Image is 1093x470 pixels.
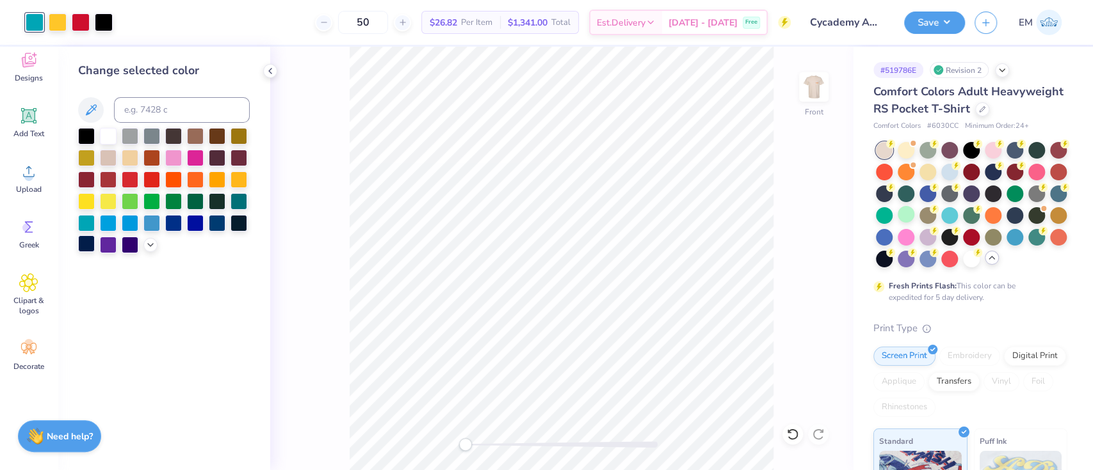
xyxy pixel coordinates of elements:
[461,16,492,29] span: Per Item
[19,240,39,250] span: Greek
[873,84,1064,116] span: Comfort Colors Adult Heavyweight RS Pocket T-Shirt
[930,62,989,78] div: Revision 2
[668,16,738,29] span: [DATE] - [DATE]
[984,372,1019,391] div: Vinyl
[928,372,980,391] div: Transfers
[965,121,1029,132] span: Minimum Order: 24 +
[13,361,44,372] span: Decorate
[889,281,957,291] strong: Fresh Prints Flash:
[459,438,472,451] div: Accessibility label
[904,12,965,34] button: Save
[16,184,42,194] span: Upload
[879,434,913,448] span: Standard
[873,62,923,78] div: # 519786E
[927,121,959,132] span: # 6030CC
[430,16,457,29] span: $26.82
[15,73,43,83] span: Designs
[597,16,645,29] span: Est. Delivery
[801,74,827,100] img: Front
[745,18,757,27] span: Free
[78,62,250,79] div: Change selected color
[980,434,1007,448] span: Puff Ink
[805,106,823,118] div: Front
[1013,10,1067,35] a: EM
[1036,10,1062,35] img: Emily Mcclelland
[873,372,925,391] div: Applique
[873,121,921,132] span: Comfort Colors
[47,430,93,443] strong: Need help?
[13,129,44,139] span: Add Text
[114,97,250,123] input: e.g. 7428 c
[939,347,1000,366] div: Embroidery
[508,16,547,29] span: $1,341.00
[1023,372,1053,391] div: Foil
[889,280,1046,303] div: This color can be expedited for 5 day delivery.
[338,11,388,34] input: – –
[8,295,50,316] span: Clipart & logos
[873,321,1067,336] div: Print Type
[873,398,935,417] div: Rhinestones
[1019,15,1033,30] span: EM
[551,16,571,29] span: Total
[873,347,935,366] div: Screen Print
[800,10,895,35] input: Untitled Design
[1004,347,1066,366] div: Digital Print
